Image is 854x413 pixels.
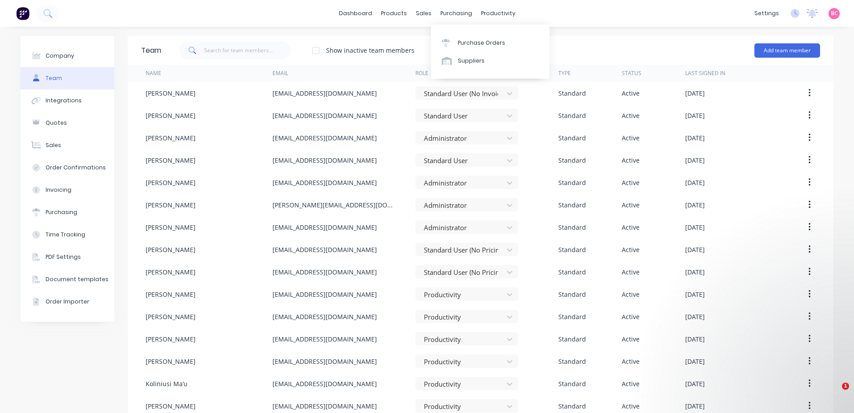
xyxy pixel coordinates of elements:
[685,290,705,299] div: [DATE]
[46,275,109,283] div: Document templates
[431,34,549,51] a: Purchase Orders
[558,290,586,299] div: Standard
[146,379,188,388] div: Koliniusi Ma’u
[622,290,640,299] div: Active
[46,231,85,239] div: Time Tracking
[46,298,89,306] div: Order Importer
[685,178,705,187] div: [DATE]
[622,312,640,321] div: Active
[272,88,377,98] div: [EMAIL_ADDRESS][DOMAIN_NAME]
[431,52,549,70] a: Suppliers
[558,223,586,232] div: Standard
[146,156,196,165] div: [PERSON_NAME]
[335,7,377,20] a: dashboard
[272,200,398,210] div: [PERSON_NAME][EMAIL_ADDRESS][DOMAIN_NAME]
[558,178,586,187] div: Standard
[558,379,586,388] div: Standard
[436,7,477,20] div: purchasing
[685,156,705,165] div: [DATE]
[622,156,640,165] div: Active
[272,357,377,366] div: [EMAIL_ADDRESS][DOMAIN_NAME]
[146,267,196,277] div: [PERSON_NAME]
[558,111,586,120] div: Standard
[558,245,586,254] div: Standard
[21,89,114,112] button: Integrations
[46,119,67,127] div: Quotes
[415,69,428,77] div: Role
[622,88,640,98] div: Active
[558,156,586,165] div: Standard
[46,74,62,82] div: Team
[46,164,106,172] div: Order Confirmations
[272,133,377,143] div: [EMAIL_ADDRESS][DOMAIN_NAME]
[46,253,81,261] div: PDF Settings
[622,379,640,388] div: Active
[21,67,114,89] button: Team
[21,291,114,313] button: Order Importer
[146,223,196,232] div: [PERSON_NAME]
[272,290,377,299] div: [EMAIL_ADDRESS][DOMAIN_NAME]
[622,111,640,120] div: Active
[685,312,705,321] div: [DATE]
[622,133,640,143] div: Active
[558,267,586,277] div: Standard
[558,357,586,366] div: Standard
[622,401,640,411] div: Active
[272,379,377,388] div: [EMAIL_ADDRESS][DOMAIN_NAME]
[146,133,196,143] div: [PERSON_NAME]
[21,268,114,291] button: Document templates
[377,7,411,20] div: products
[622,69,641,77] div: Status
[146,245,196,254] div: [PERSON_NAME]
[272,267,377,277] div: [EMAIL_ADDRESS][DOMAIN_NAME]
[558,312,586,321] div: Standard
[622,200,640,210] div: Active
[558,88,586,98] div: Standard
[558,133,586,143] div: Standard
[558,334,586,344] div: Standard
[146,401,196,411] div: [PERSON_NAME]
[272,334,377,344] div: [EMAIL_ADDRESS][DOMAIN_NAME]
[754,43,820,58] button: Add team member
[146,88,196,98] div: [PERSON_NAME]
[146,111,196,120] div: [PERSON_NAME]
[46,52,74,60] div: Company
[411,7,436,20] div: sales
[558,401,586,411] div: Standard
[685,200,705,210] div: [DATE]
[685,401,705,411] div: [DATE]
[272,401,377,411] div: [EMAIL_ADDRESS][DOMAIN_NAME]
[272,69,288,77] div: Email
[21,179,114,201] button: Invoicing
[685,111,705,120] div: [DATE]
[685,69,725,77] div: Last signed in
[558,200,586,210] div: Standard
[141,45,161,56] div: Team
[622,267,640,277] div: Active
[824,383,845,404] iframe: Intercom live chat
[146,69,161,77] div: Name
[146,290,196,299] div: [PERSON_NAME]
[477,7,520,20] div: productivity
[622,178,640,187] div: Active
[204,42,291,59] input: Search for team members...
[272,223,377,232] div: [EMAIL_ADDRESS][DOMAIN_NAME]
[46,186,71,194] div: Invoicing
[622,223,640,232] div: Active
[842,383,849,390] span: 1
[21,134,114,156] button: Sales
[622,357,640,366] div: Active
[831,9,838,17] span: BC
[458,57,485,65] div: Suppliers
[622,334,640,344] div: Active
[146,178,196,187] div: [PERSON_NAME]
[21,246,114,268] button: PDF Settings
[21,223,114,246] button: Time Tracking
[750,7,783,20] div: settings
[685,267,705,277] div: [DATE]
[326,46,414,55] div: Show inactive team members
[685,88,705,98] div: [DATE]
[685,133,705,143] div: [DATE]
[21,112,114,134] button: Quotes
[21,45,114,67] button: Company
